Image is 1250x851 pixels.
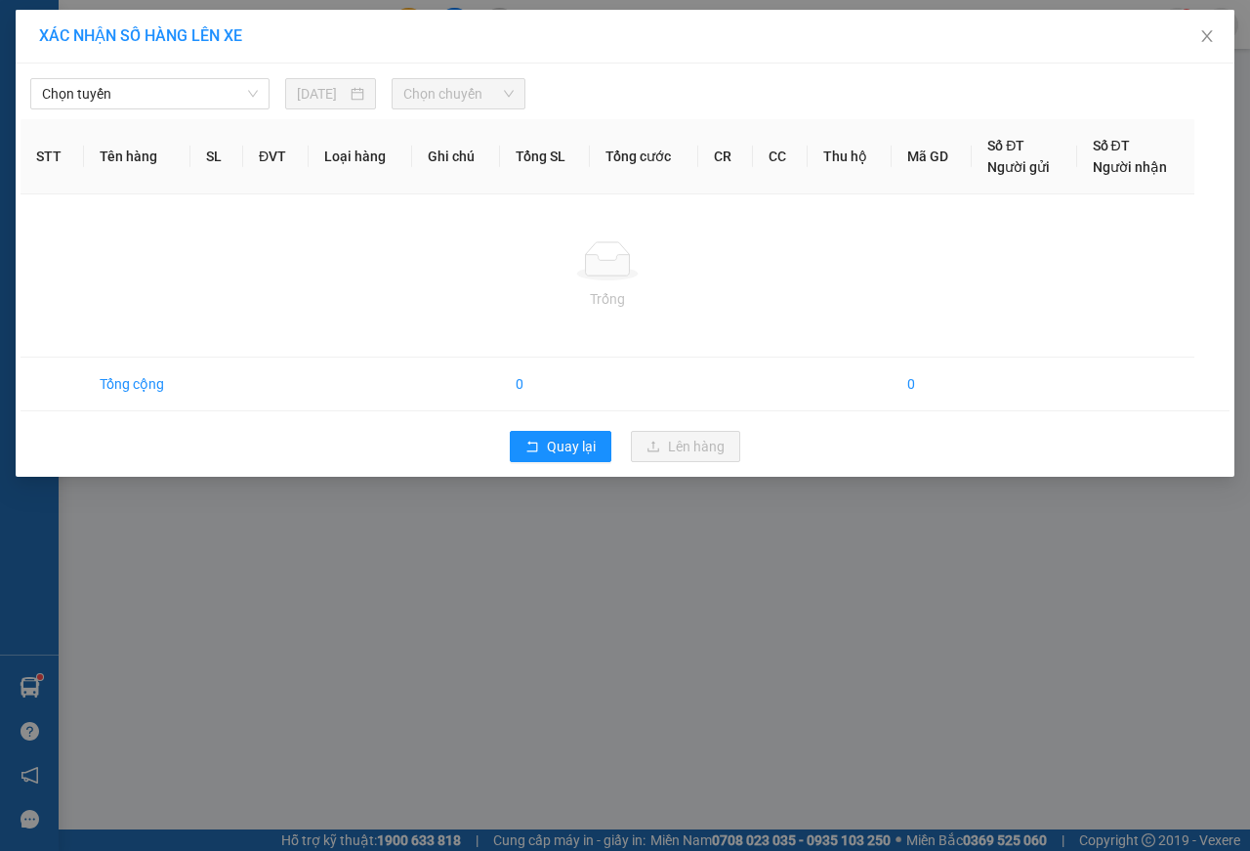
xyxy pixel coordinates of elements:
[36,288,1179,310] div: Trống
[698,119,753,194] th: CR
[154,87,239,99] span: Hotline: 19001152
[1180,10,1234,64] button: Close
[590,119,698,194] th: Tổng cước
[21,119,84,194] th: STT
[987,138,1024,153] span: Số ĐT
[154,59,269,83] span: 01 Võ Văn Truyện, KP.1, Phường 2
[84,358,190,411] td: Tổng cộng
[525,440,539,455] span: rollback
[39,26,242,45] span: XÁC NHẬN SỐ HÀNG LÊN XE
[631,431,740,462] button: uploadLên hàng
[98,124,208,139] span: VPMC1208250005
[510,431,611,462] button: rollbackQuay lại
[1093,159,1167,175] span: Người nhận
[84,119,190,194] th: Tên hàng
[412,119,499,194] th: Ghi chú
[1199,28,1215,44] span: close
[892,119,973,194] th: Mã GD
[297,83,347,105] input: 12/08/2025
[43,142,119,153] span: 13:30:47 [DATE]
[42,79,258,108] span: Chọn tuyến
[154,11,268,27] strong: ĐỒNG PHƯỚC
[547,436,596,457] span: Quay lại
[53,106,239,121] span: -----------------------------------------
[309,119,412,194] th: Loại hàng
[190,119,243,194] th: SL
[243,119,309,194] th: ĐVT
[500,119,591,194] th: Tổng SL
[500,358,591,411] td: 0
[753,119,808,194] th: CC
[892,358,973,411] td: 0
[808,119,892,194] th: Thu hộ
[7,12,94,98] img: logo
[6,126,207,138] span: [PERSON_NAME]:
[403,79,513,108] span: Chọn chuyến
[6,142,119,153] span: In ngày:
[987,159,1050,175] span: Người gửi
[154,31,263,56] span: Bến xe [GEOGRAPHIC_DATA]
[1093,138,1130,153] span: Số ĐT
